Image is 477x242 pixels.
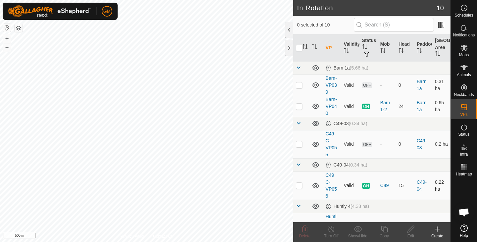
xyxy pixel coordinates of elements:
a: Barn-VP039 [326,75,337,95]
p-sorticon: Activate to sort [302,45,308,50]
div: - [380,141,393,148]
p-sorticon: Activate to sort [312,45,317,50]
a: Barn 1a [417,100,427,112]
span: Mobs [459,53,469,57]
button: – [3,43,11,51]
td: Valid [341,96,359,117]
span: 0 selected of 10 [297,22,354,28]
span: 10 [437,3,444,13]
td: 0.22 ha [432,171,450,200]
div: Huntly 4 [326,204,369,209]
td: 0.2 ha [432,130,450,158]
p-sorticon: Activate to sort [435,52,440,57]
th: VP [323,34,341,62]
span: Delete [299,234,311,238]
a: C49-04 [417,179,427,192]
span: OFF [362,142,372,147]
p-sorticon: Activate to sort [344,49,349,54]
p-sorticon: Activate to sort [380,49,386,54]
p-sorticon: Activate to sort [398,49,404,54]
div: C49 [380,182,393,189]
div: Turn Off [318,233,344,239]
span: OFF [362,82,372,88]
h2: In Rotation [297,4,437,12]
a: Help [451,222,477,240]
img: Gallagher Logo [8,5,91,17]
th: Status [359,34,378,62]
button: Reset Map [3,24,11,32]
div: C49-04 [326,162,367,168]
span: VPs [460,113,467,117]
div: Barn 1-2 [380,99,393,113]
a: Barn-VP040 [326,97,337,116]
span: (0.34 ha) [349,162,367,168]
td: 0.65 ha [432,96,450,117]
td: Valid [341,171,359,200]
a: C49 C-VP056 [326,172,337,199]
td: 0 [396,130,414,158]
th: Head [396,34,414,62]
a: C49-03 [417,138,427,150]
button: + [3,35,11,43]
div: Edit [397,233,424,239]
th: Mob [378,34,396,62]
span: (4.33 ha) [350,204,369,209]
a: C49 C-VP055 [326,131,337,157]
td: 0.31 ha [432,74,450,96]
td: Valid [341,74,359,96]
button: Map Layers [15,24,23,32]
p-sorticon: Activate to sort [417,49,422,54]
span: Neckbands [454,93,474,97]
span: ON [362,183,370,189]
div: - [380,82,393,89]
span: ON [362,104,370,109]
th: Paddock [414,34,432,62]
th: Validity [341,34,359,62]
span: GM [103,8,111,15]
div: Barn 1a [326,65,368,71]
td: 0 [396,74,414,96]
div: Open chat [454,202,474,222]
span: Animals [457,73,471,77]
span: Notifications [453,33,475,37]
span: Status [458,132,469,136]
div: Show/Hide [344,233,371,239]
span: Heatmap [456,172,472,176]
td: 24 [396,96,414,117]
div: C49-03 [326,121,367,126]
a: Privacy Policy [120,233,145,239]
a: Barn 1a [417,79,427,91]
p-sorticon: Activate to sort [362,45,367,50]
span: Infra [460,152,468,156]
span: (5.66 ha) [350,65,368,71]
div: Create [424,233,450,239]
td: 15 [396,171,414,200]
a: Contact Us [153,233,173,239]
div: Copy [371,233,397,239]
span: Schedules [454,13,473,17]
th: [GEOGRAPHIC_DATA] Area [432,34,450,62]
span: (0.34 ha) [349,121,367,126]
td: Valid [341,130,359,158]
input: Search (S) [354,18,434,32]
span: Help [460,234,468,238]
